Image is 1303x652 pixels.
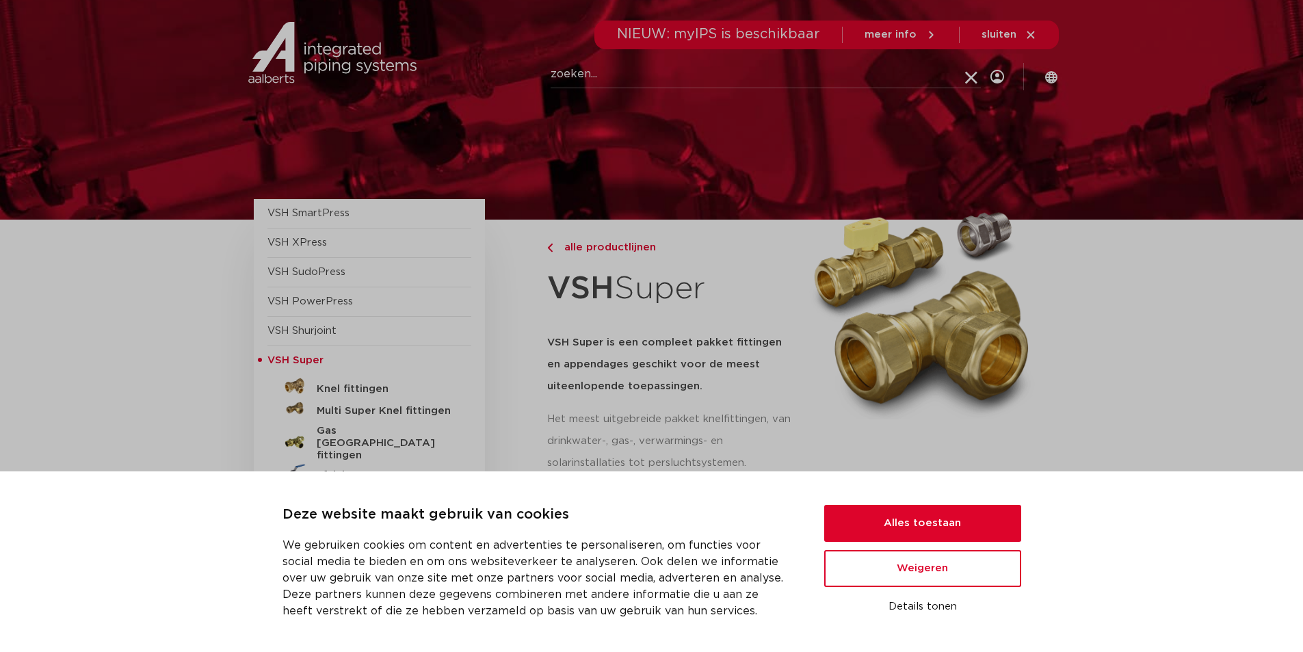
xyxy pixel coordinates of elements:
[990,49,1004,105] div: my IPS
[824,595,1021,618] button: Details tonen
[547,244,553,252] img: chevron-right.svg
[267,397,471,419] a: Multi Super Knel fittingen
[547,239,795,256] a: alle productlijnen
[317,405,452,417] h5: Multi Super Knel fittingen
[282,504,791,526] p: Deze website maakt gebruik van cookies
[551,61,981,88] input: zoeken...
[317,383,452,395] h5: Knel fittingen
[556,242,656,252] span: alle productlijnen
[267,237,327,248] a: VSH XPress
[824,550,1021,587] button: Weigeren
[982,29,1016,40] span: sluiten
[267,355,324,365] span: VSH Super
[267,326,337,336] a: VSH Shurjoint
[267,296,353,307] a: VSH PowerPress
[267,462,471,484] a: afsluiters
[267,376,471,397] a: Knel fittingen
[547,263,795,315] h1: Super
[282,537,791,619] p: We gebruiken cookies om content en advertenties te personaliseren, om functies voor social media ...
[547,332,795,397] h5: VSH Super is een compleet pakket fittingen en appendages geschikt voor de meest uiteenlopende toe...
[982,29,1037,41] a: sluiten
[267,267,345,277] a: VSH SudoPress
[317,425,452,462] h5: Gas [GEOGRAPHIC_DATA] fittingen
[865,29,937,41] a: meer info
[865,29,917,40] span: meer info
[547,273,614,304] strong: VSH
[267,208,350,218] a: VSH SmartPress
[824,505,1021,542] button: Alles toestaan
[267,419,471,462] a: Gas [GEOGRAPHIC_DATA] fittingen
[317,469,452,482] h5: afsluiters
[547,408,795,474] p: Het meest uitgebreide pakket knelfittingen, van drinkwater-, gas-, verwarmings- en solarinstallat...
[617,27,820,41] span: NIEUW: myIPS is beschikbaar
